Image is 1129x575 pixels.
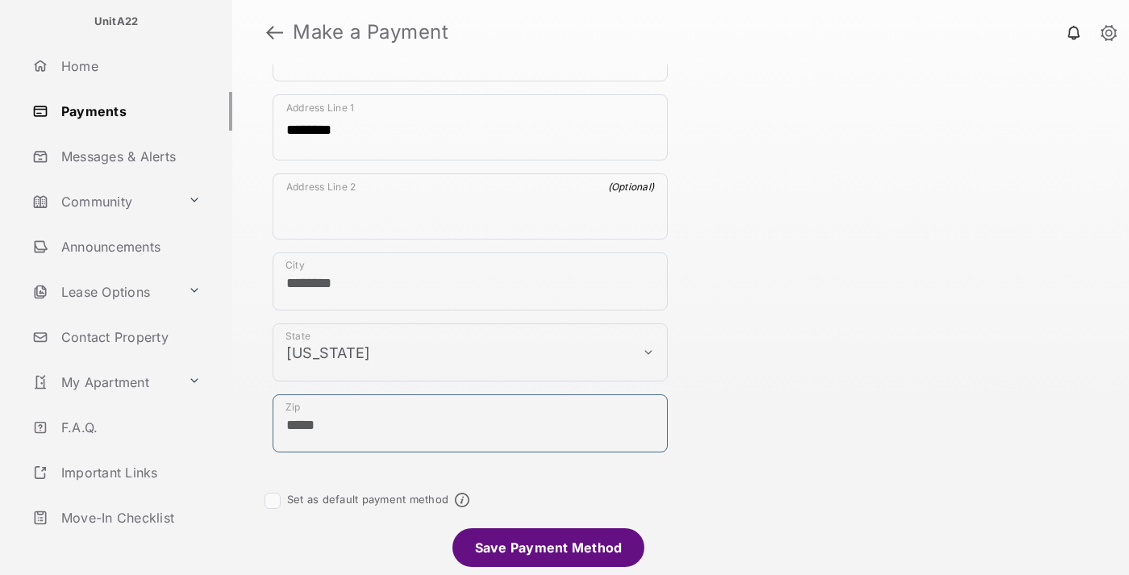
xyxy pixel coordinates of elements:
div: payment_method_screening[postal_addresses][postalCode] [273,394,668,452]
span: Default payment method info [455,493,469,507]
a: Announcements [26,227,232,266]
a: Contact Property [26,318,232,356]
a: My Apartment [26,363,181,402]
a: Payments [26,92,232,131]
a: Home [26,47,232,85]
div: payment_method_screening[postal_addresses][locality] [273,252,668,310]
div: payment_method_screening[postal_addresses][addressLine1] [273,94,668,160]
p: UnitA22 [94,14,139,30]
a: Messages & Alerts [26,137,232,176]
a: Important Links [26,453,207,492]
label: Set as default payment method [287,493,448,506]
a: Lease Options [26,273,181,311]
a: Move-In Checklist [26,498,232,537]
strong: Make a Payment [293,23,448,42]
div: payment_method_screening[postal_addresses][addressLine2] [273,173,668,240]
a: F.A.Q. [26,408,232,447]
a: Community [26,182,181,221]
li: Save Payment Method [452,528,645,567]
div: payment_method_screening[postal_addresses][administrativeArea] [273,323,668,381]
